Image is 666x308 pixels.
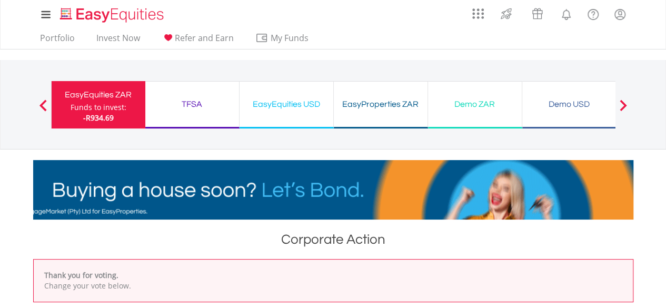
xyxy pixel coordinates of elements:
[71,102,126,113] div: Funds to invest:
[56,3,168,24] a: Home page
[33,105,54,115] button: Previous
[529,97,610,112] div: Demo USD
[255,31,324,45] span: My Funds
[58,6,168,24] img: EasyEquities_Logo.png
[36,33,79,49] a: Portfolio
[44,270,118,280] b: Thank you for voting.
[612,105,633,115] button: Next
[472,8,484,19] img: grid-menu-icon.svg
[522,3,553,22] a: Vouchers
[44,281,622,291] p: Change your vote below.
[340,97,421,112] div: EasyProperties ZAR
[498,5,515,22] img: thrive-v2.svg
[157,33,238,49] a: Refer and Earn
[246,97,327,112] div: EasyEquities USD
[553,3,580,24] a: Notifications
[529,5,546,22] img: vouchers-v2.svg
[83,113,114,123] span: -R934.69
[152,97,233,112] div: TFSA
[434,97,515,112] div: Demo ZAR
[465,3,491,19] a: AppsGrid
[58,87,139,102] div: EasyEquities ZAR
[580,3,607,24] a: FAQ's and Support
[33,160,633,220] img: EasyMortage Promotion Banner
[175,32,234,44] span: Refer and Earn
[33,230,633,254] h1: Corporate Action
[607,3,633,26] a: My Profile
[92,33,144,49] a: Invest Now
